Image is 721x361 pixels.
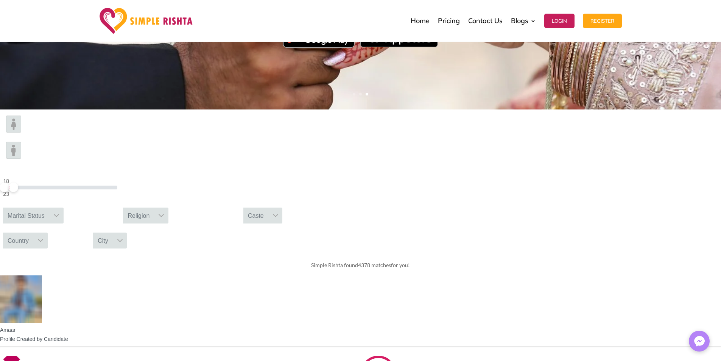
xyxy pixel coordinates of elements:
[3,208,49,223] div: Marital Status
[93,233,113,248] div: City
[311,262,410,268] span: Simple Rishta found for you!
[3,189,117,198] div: 23
[544,14,575,28] button: Login
[692,334,707,349] img: Messenger
[359,93,362,95] a: 2
[468,2,503,40] a: Contact Us
[511,2,536,40] a: Blogs
[358,262,391,268] span: 4378 matches
[366,93,368,95] a: 3
[353,93,355,95] a: 1
[411,2,430,40] a: Home
[438,2,460,40] a: Pricing
[243,208,268,223] div: Caste
[583,2,622,40] a: Register
[3,177,117,186] div: 18
[123,208,154,223] div: Religion
[544,2,575,40] a: Login
[3,233,33,248] div: Country
[583,14,622,28] button: Register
